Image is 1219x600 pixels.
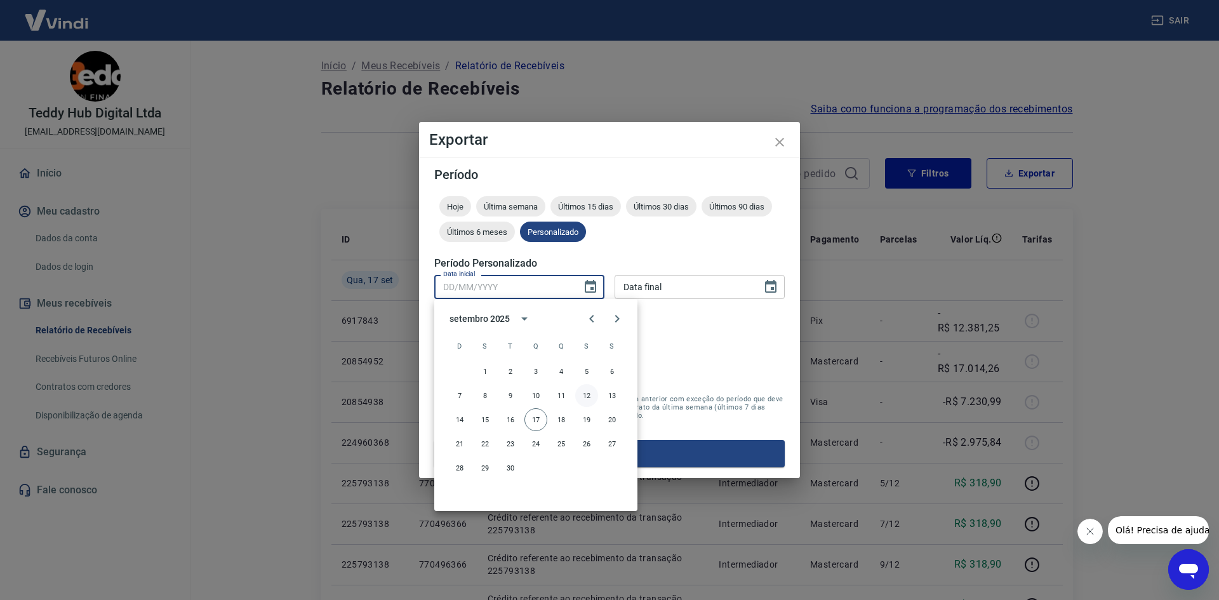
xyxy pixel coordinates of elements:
button: Choose date [578,274,603,300]
div: Últimos 6 meses [439,222,515,242]
button: calendar view is open, switch to year view [514,308,535,330]
button: 13 [601,384,623,407]
button: 16 [499,408,522,431]
span: quinta-feira [550,333,573,359]
button: 20 [601,408,623,431]
div: Última semana [476,196,545,217]
button: 12 [575,384,598,407]
button: 8 [474,384,496,407]
div: Personalizado [520,222,586,242]
h5: Período [434,168,785,181]
span: Personalizado [520,227,586,237]
button: 17 [524,408,547,431]
iframe: Fechar mensagem [1077,519,1103,544]
button: 14 [448,408,471,431]
button: 4 [550,360,573,383]
span: Hoje [439,202,471,211]
button: 27 [601,432,623,455]
div: Últimos 15 dias [550,196,621,217]
button: 5 [575,360,598,383]
button: 22 [474,432,496,455]
span: Olá! Precisa de ajuda? [8,9,107,19]
button: 10 [524,384,547,407]
span: sábado [601,333,623,359]
div: Hoje [439,196,471,217]
button: 25 [550,432,573,455]
button: 24 [524,432,547,455]
button: 29 [474,457,496,479]
button: 1 [474,360,496,383]
span: terça-feira [499,333,522,359]
button: 2 [499,360,522,383]
button: 9 [499,384,522,407]
label: Data inicial [443,269,476,279]
div: Últimos 90 dias [702,196,772,217]
button: 6 [601,360,623,383]
input: DD/MM/YYYY [615,275,753,298]
button: 21 [448,432,471,455]
button: close [764,127,795,157]
iframe: Mensagem da empresa [1108,516,1209,544]
span: Últimos 15 dias [550,202,621,211]
input: DD/MM/YYYY [434,275,573,298]
button: 28 [448,457,471,479]
div: Últimos 30 dias [626,196,696,217]
button: 26 [575,432,598,455]
span: Últimos 6 meses [439,227,515,237]
span: Últimos 90 dias [702,202,772,211]
h5: Período Personalizado [434,257,785,270]
h4: Exportar [429,132,790,147]
button: 18 [550,408,573,431]
button: 3 [524,360,547,383]
button: 7 [448,384,471,407]
span: quarta-feira [524,333,547,359]
span: sexta-feira [575,333,598,359]
button: Previous month [579,306,604,331]
span: Últimos 30 dias [626,202,696,211]
div: setembro 2025 [450,312,510,326]
button: 19 [575,408,598,431]
button: 11 [550,384,573,407]
span: Última semana [476,202,545,211]
button: 23 [499,432,522,455]
button: 30 [499,457,522,479]
iframe: Botão para abrir a janela de mensagens [1168,549,1209,590]
span: segunda-feira [474,333,496,359]
button: 15 [474,408,496,431]
span: domingo [448,333,471,359]
button: Choose date [758,274,783,300]
button: Next month [604,306,630,331]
